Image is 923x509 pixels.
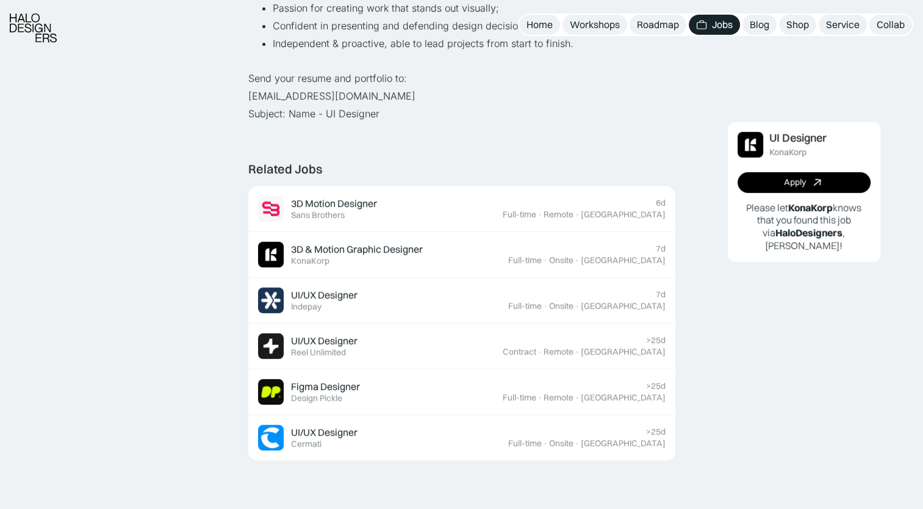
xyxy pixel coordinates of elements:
div: · [575,347,580,357]
div: Full-time [508,438,542,449]
div: [GEOGRAPHIC_DATA] [581,347,666,357]
div: Full-time [508,301,542,311]
a: Collab [869,15,912,35]
div: Cermati [291,439,321,449]
div: >25d [646,427,666,437]
div: Full-time [503,209,536,220]
div: UI/UX Designer [291,289,357,301]
div: Onsite [549,301,573,311]
div: Service [826,18,860,31]
a: Workshops [562,15,627,35]
div: Full-time [508,255,542,265]
div: Blog [750,18,769,31]
div: >25d [646,381,666,391]
div: Contract [503,347,536,357]
a: Home [519,15,560,35]
div: 6d [656,198,666,208]
div: Reel Unlimited [291,347,346,358]
a: Service [819,15,867,35]
img: Job Image [258,379,284,405]
a: Jobs [689,15,740,35]
img: Job Image [258,242,284,267]
div: KonaKorp [291,256,329,266]
li: Confident in presenting and defending design decisions; [273,17,675,35]
div: Remote [544,347,573,357]
a: Job ImageFigma DesignerDesign Pickle>25dFull-time·Remote·[GEOGRAPHIC_DATA] [248,369,675,415]
p: ‍ [248,52,675,70]
div: Remote [544,392,573,403]
a: Shop [779,15,816,35]
div: · [537,209,542,220]
div: 3D & Motion Graphic Designer [291,243,423,256]
div: [GEOGRAPHIC_DATA] [581,301,666,311]
div: 7d [656,289,666,300]
img: Job Image [258,333,284,359]
div: Home [526,18,553,31]
div: Design Pickle [291,393,342,403]
div: · [543,438,548,449]
b: KonaKorp [788,201,833,214]
div: [GEOGRAPHIC_DATA] [581,438,666,449]
div: Apply [784,178,806,188]
div: Related Jobs [248,162,322,176]
div: >25d [646,335,666,345]
div: Remote [544,209,573,220]
p: Please let knows that you found this job via , [PERSON_NAME]! [738,201,871,252]
div: Indepay [291,301,321,312]
div: [GEOGRAPHIC_DATA] [581,392,666,403]
a: Job ImageUI/UX DesignerIndepay7dFull-time·Onsite·[GEOGRAPHIC_DATA] [248,278,675,323]
div: · [537,347,542,357]
img: Job Image [258,287,284,313]
div: Full-time [503,392,536,403]
li: Independent & proactive, able to lead projects from start to finish. [273,35,675,52]
div: Figma Designer [291,380,360,393]
div: [GEOGRAPHIC_DATA] [581,209,666,220]
div: · [543,255,548,265]
div: · [537,392,542,403]
div: Roadmap [637,18,679,31]
div: · [575,301,580,311]
img: Job Image [258,196,284,222]
div: Onsite [549,255,573,265]
div: · [575,438,580,449]
div: 7d [656,244,666,254]
div: Collab [877,18,905,31]
a: Job ImageUI/UX DesignerReel Unlimited>25dContract·Remote·[GEOGRAPHIC_DATA] [248,323,675,369]
div: · [575,209,580,220]
div: UI/UX Designer [291,426,357,439]
a: Job Image3D & Motion Graphic DesignerKonaKorp7dFull-time·Onsite·[GEOGRAPHIC_DATA] [248,232,675,278]
div: Shop [786,18,809,31]
div: 3D Motion Designer [291,197,377,210]
div: UI Designer [769,132,827,145]
img: Job Image [738,132,763,157]
div: · [575,392,580,403]
a: Blog [742,15,777,35]
b: HaloDesigners [775,227,842,239]
div: [GEOGRAPHIC_DATA] [581,255,666,265]
div: Workshops [570,18,620,31]
a: Roadmap [630,15,686,35]
div: Sans Brothers [291,210,345,220]
div: · [575,255,580,265]
div: Jobs [712,18,733,31]
div: · [543,301,548,311]
a: Job ImageUI/UX DesignerCermati>25dFull-time·Onsite·[GEOGRAPHIC_DATA] [248,415,675,461]
div: UI/UX Designer [291,334,357,347]
div: Onsite [549,438,573,449]
div: KonaKorp [769,147,806,157]
img: Job Image [258,425,284,450]
a: Apply [738,172,871,193]
p: Send your resume and portfolio to: [EMAIL_ADDRESS][DOMAIN_NAME] Subject: Name - UI Designer [248,70,675,122]
a: Job Image3D Motion DesignerSans Brothers6dFull-time·Remote·[GEOGRAPHIC_DATA] [248,186,675,232]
